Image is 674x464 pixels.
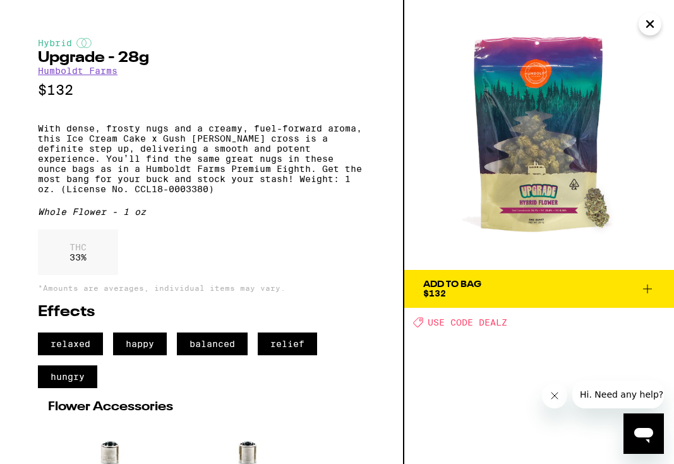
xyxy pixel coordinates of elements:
iframe: Close message [542,383,567,408]
span: USE CODE DEALZ [428,317,507,327]
h2: Effects [38,305,365,320]
button: Close [639,13,661,35]
span: balanced [177,333,248,355]
button: Add To Bag$132 [404,270,674,308]
h2: Upgrade - 28g [38,51,365,66]
span: relief [258,333,317,355]
a: Humboldt Farms [38,66,117,76]
div: Add To Bag [423,280,481,289]
p: THC [69,242,87,252]
span: $132 [423,288,446,298]
span: relaxed [38,333,103,355]
iframe: Message from company [572,381,664,408]
p: *Amounts are averages, individual items may vary. [38,284,365,292]
span: happy [113,333,167,355]
p: $132 [38,82,365,98]
p: With dense, frosty nugs and a creamy, fuel-forward aroma, this Ice Cream Cake x Gush [PERSON_NAME... [38,123,365,194]
iframe: Button to launch messaging window [623,413,664,454]
div: 33 % [38,229,118,275]
h2: Flower Accessories [48,401,355,413]
div: Hybrid [38,38,365,48]
span: hungry [38,365,97,388]
div: Whole Flower - 1 oz [38,207,365,217]
img: hybridColor.svg [76,38,92,48]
